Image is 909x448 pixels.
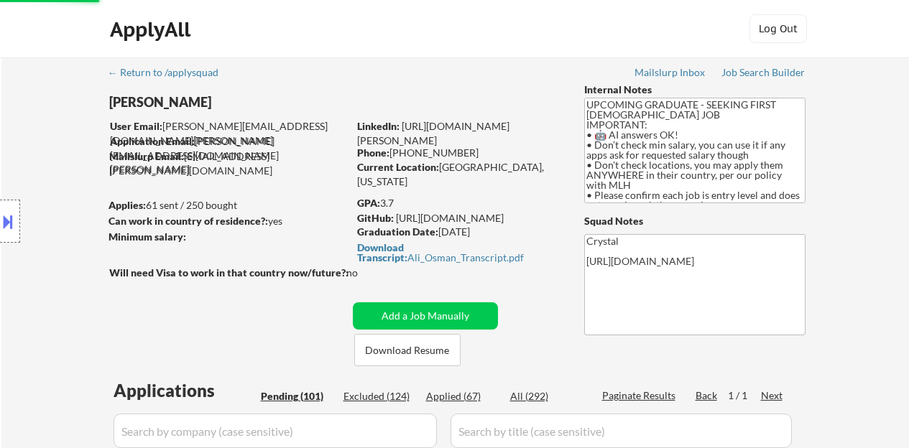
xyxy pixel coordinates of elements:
strong: Download Transcript: [357,241,407,263]
div: Applications [114,382,256,399]
div: Excluded (124) [343,389,415,403]
input: Search by company (case sensitive) [114,414,437,448]
div: [PHONE_NUMBER] [357,146,560,160]
div: Paginate Results [602,388,679,403]
a: Download Transcript:Ali_Osman_Transcript.pdf [357,242,557,263]
div: Squad Notes [584,214,806,228]
div: no [346,266,387,280]
a: [URL][DOMAIN_NAME][PERSON_NAME] [357,120,509,146]
div: All (292) [510,389,582,403]
a: Job Search Builder [721,67,806,81]
div: Mailslurp Inbox [635,67,706,78]
input: Search by title (case sensitive) [451,414,792,448]
div: Pending (101) [261,389,333,403]
div: Next [761,388,784,403]
div: Internal Notes [584,83,806,97]
strong: Phone: [357,146,389,159]
div: ← Return to /applysquad [108,67,232,78]
a: [URL][DOMAIN_NAME] [396,212,504,224]
a: ← Return to /applysquad [108,67,232,81]
button: Download Resume [354,334,461,366]
div: Applied (67) [426,389,498,403]
button: Log Out [749,14,807,43]
strong: Current Location: [357,161,439,173]
button: Add a Job Manually [353,302,498,330]
div: Ali_Osman_Transcript.pdf [357,243,557,263]
strong: GitHub: [357,212,394,224]
div: Back [696,388,719,403]
strong: LinkedIn: [357,120,400,132]
strong: GPA: [357,197,380,209]
strong: Graduation Date: [357,225,438,238]
div: ApplyAll [110,17,195,42]
a: Mailslurp Inbox [635,67,706,81]
div: Job Search Builder [721,67,806,78]
div: [DATE] [357,225,560,239]
div: 3.7 [357,196,563,210]
div: 1 / 1 [728,388,761,403]
div: [GEOGRAPHIC_DATA], [US_STATE] [357,160,560,188]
